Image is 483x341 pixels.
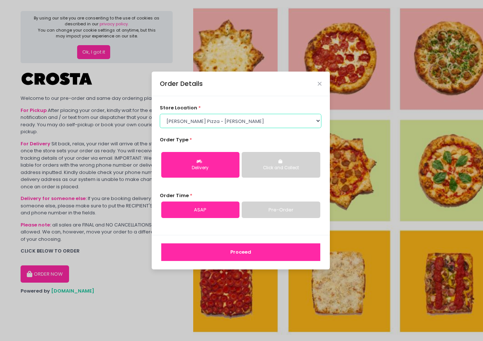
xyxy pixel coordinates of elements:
[242,202,320,218] a: Pre-Order
[160,104,197,111] span: store location
[160,192,189,199] span: Order Time
[161,243,320,261] button: Proceed
[318,82,321,86] button: Close
[161,152,239,178] button: Delivery
[247,165,315,171] div: Click and Collect
[160,79,203,88] div: Order Details
[160,136,188,143] span: Order Type
[161,202,239,218] a: ASAP
[166,165,234,171] div: Delivery
[242,152,320,178] button: Click and Collect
